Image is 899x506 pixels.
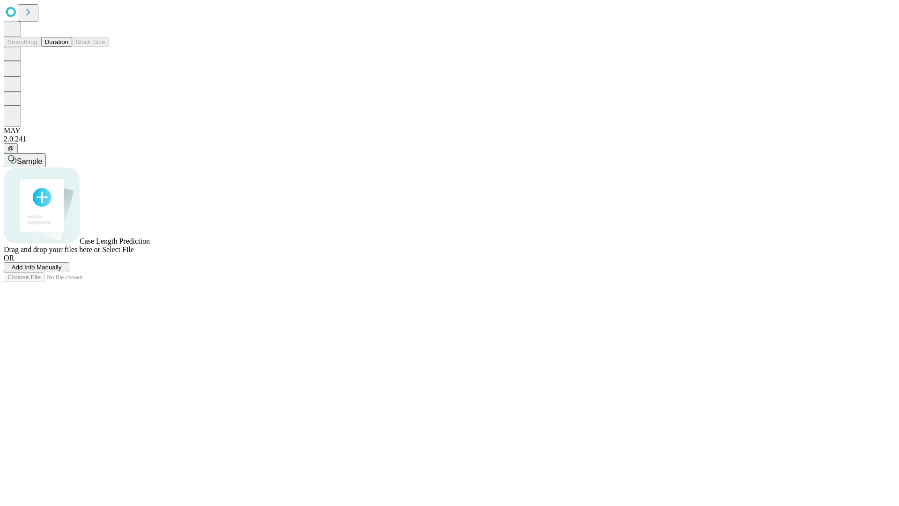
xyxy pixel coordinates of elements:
[17,157,42,165] span: Sample
[4,254,14,262] span: OR
[80,237,150,245] span: Case Length Prediction
[4,126,895,135] div: MAY
[102,246,134,253] span: Select File
[4,262,69,272] button: Add Info Manually
[41,37,72,47] button: Duration
[4,135,895,143] div: 2.0.241
[4,143,18,153] button: @
[4,153,46,167] button: Sample
[12,264,62,271] span: Add Info Manually
[72,37,109,47] button: Block Size
[4,246,100,253] span: Drag and drop your files here or
[7,145,14,152] span: @
[4,37,41,47] button: Smoothing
